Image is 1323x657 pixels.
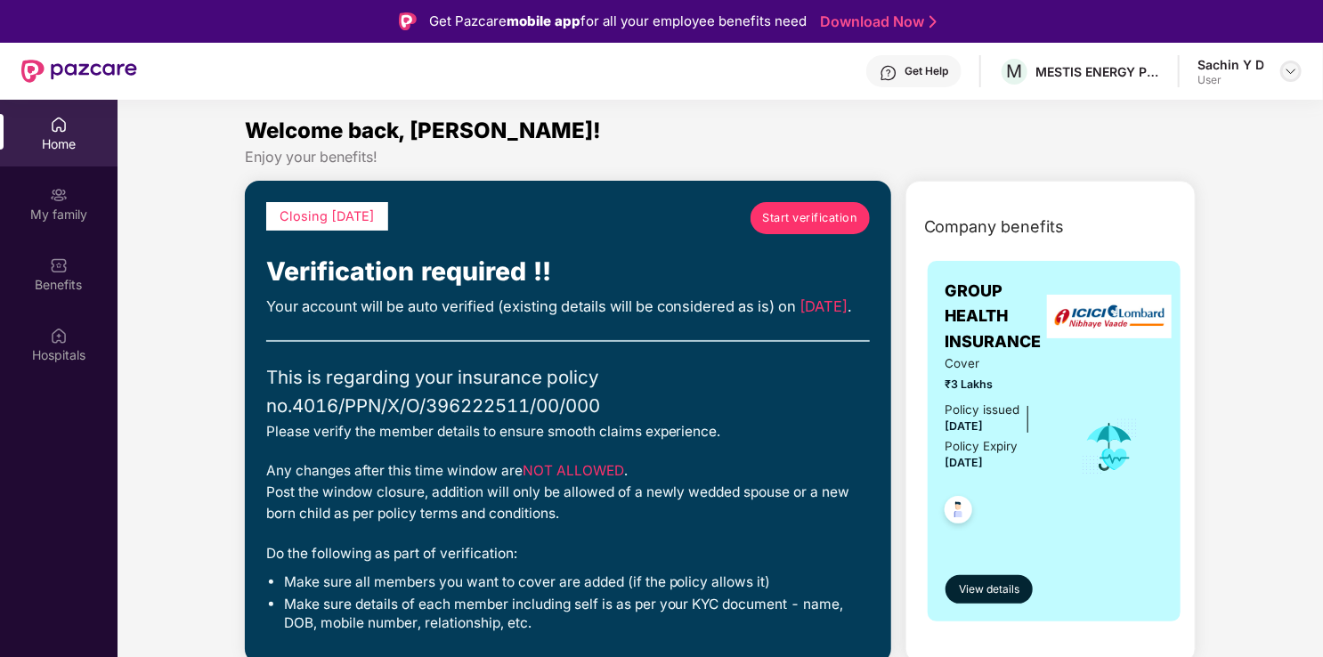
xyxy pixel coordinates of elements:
span: Start verification [762,209,857,227]
span: Company benefits [924,215,1065,239]
div: Get Help [905,64,948,78]
span: [DATE] [946,419,984,433]
img: Logo [399,12,417,30]
img: svg+xml;base64,PHN2ZyBpZD0iQmVuZWZpdHMiIHhtbG5zPSJodHRwOi8vd3d3LnczLm9yZy8yMDAwL3N2ZyIgd2lkdGg9Ij... [50,256,68,274]
div: Policy issued [946,401,1020,419]
img: New Pazcare Logo [21,60,137,83]
img: svg+xml;base64,PHN2ZyBpZD0iSGVscC0zMngzMiIgeG1sbnM9Imh0dHA6Ly93d3cudzMub3JnLzIwMDAvc3ZnIiB3aWR0aD... [880,64,897,82]
span: M [1007,61,1023,82]
div: Please verify the member details to ensure smooth claims experience. [266,421,870,442]
div: Do the following as part of verification: [266,543,870,564]
strong: mobile app [507,12,580,29]
div: Enjoy your benefits! [245,148,1197,166]
div: This is regarding your insurance policy no. 4016/PPN/X/O/396222511/00/000 [266,363,870,420]
div: Policy Expiry [946,437,1019,456]
img: svg+xml;base64,PHN2ZyBpZD0iSG9tZSIgeG1sbnM9Imh0dHA6Ly93d3cudzMub3JnLzIwMDAvc3ZnIiB3aWR0aD0iMjAiIG... [50,116,68,134]
div: User [1197,73,1264,87]
span: Closing [DATE] [280,208,375,223]
div: Any changes after this time window are . Post the window closure, addition will only be allowed o... [266,460,870,525]
span: NOT ALLOWED [523,462,624,479]
button: View details [946,575,1033,604]
span: GROUP HEALTH INSURANCE [946,279,1057,354]
img: Stroke [929,12,937,31]
div: Get Pazcare for all your employee benefits need [429,11,807,32]
img: insurerLogo [1047,295,1172,338]
li: Make sure details of each member including self is as per your KYC document - name, DOB, mobile n... [284,596,870,632]
img: svg+xml;base64,PHN2ZyBpZD0iSG9zcGl0YWxzIiB4bWxucz0iaHR0cDovL3d3dy53My5vcmcvMjAwMC9zdmciIHdpZHRoPS... [50,327,68,345]
img: icon [1081,418,1139,476]
a: Download Now [820,12,931,31]
img: svg+xml;base64,PHN2ZyBpZD0iRHJvcGRvd24tMzJ4MzIiIHhtbG5zPSJodHRwOi8vd3d3LnczLm9yZy8yMDAwL3N2ZyIgd2... [1284,64,1298,78]
div: MESTIS ENERGY PRIVATE LIMITED [1035,63,1160,80]
div: Verification required !! [266,252,870,292]
div: Your account will be auto verified (existing details will be considered as is) on . [266,296,870,319]
div: Sachin Y D [1197,56,1264,73]
img: svg+xml;base64,PHN2ZyB4bWxucz0iaHR0cDovL3d3dy53My5vcmcvMjAwMC9zdmciIHdpZHRoPSI0OC45NDMiIGhlaWdodD... [937,491,980,534]
span: Cover [946,354,1057,373]
span: [DATE] [946,456,984,469]
a: Start verification [751,202,870,234]
img: svg+xml;base64,PHN2ZyB3aWR0aD0iMjAiIGhlaWdodD0iMjAiIHZpZXdCb3g9IjAgMCAyMCAyMCIgZmlsbD0ibm9uZSIgeG... [50,186,68,204]
span: [DATE] [800,297,848,315]
span: ₹3 Lakhs [946,376,1057,393]
li: Make sure all members you want to cover are added (if the policy allows it) [284,573,870,592]
span: Welcome back, [PERSON_NAME]! [245,118,601,143]
span: View details [959,581,1019,598]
